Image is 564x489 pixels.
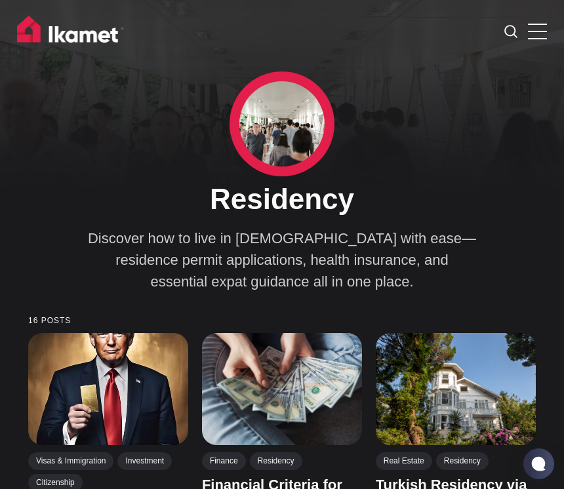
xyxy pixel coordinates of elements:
[85,182,479,217] h1: Residency
[376,452,432,469] a: Real Estate
[28,317,536,325] small: 16 posts
[117,452,172,469] a: Investment
[376,333,536,445] img: Turkish Residency via Investment: New $200,000 Minimum Real Estate Value
[28,333,188,445] img: US Gold Card Program: A Gateway for Turkish Investors to Residency and Citizenship
[17,16,125,49] img: Ikamet home
[239,81,325,166] img: Residency
[250,452,302,469] a: Residency
[28,452,113,469] a: Visas & Immigration
[202,333,362,445] img: Financial Criteria for Residency in Turkey: A Comprehensive Guide
[85,227,479,292] p: Discover how to live in [DEMOGRAPHIC_DATA] with ease—residence permit applications, health insura...
[202,452,246,469] a: Finance
[436,452,489,469] a: Residency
